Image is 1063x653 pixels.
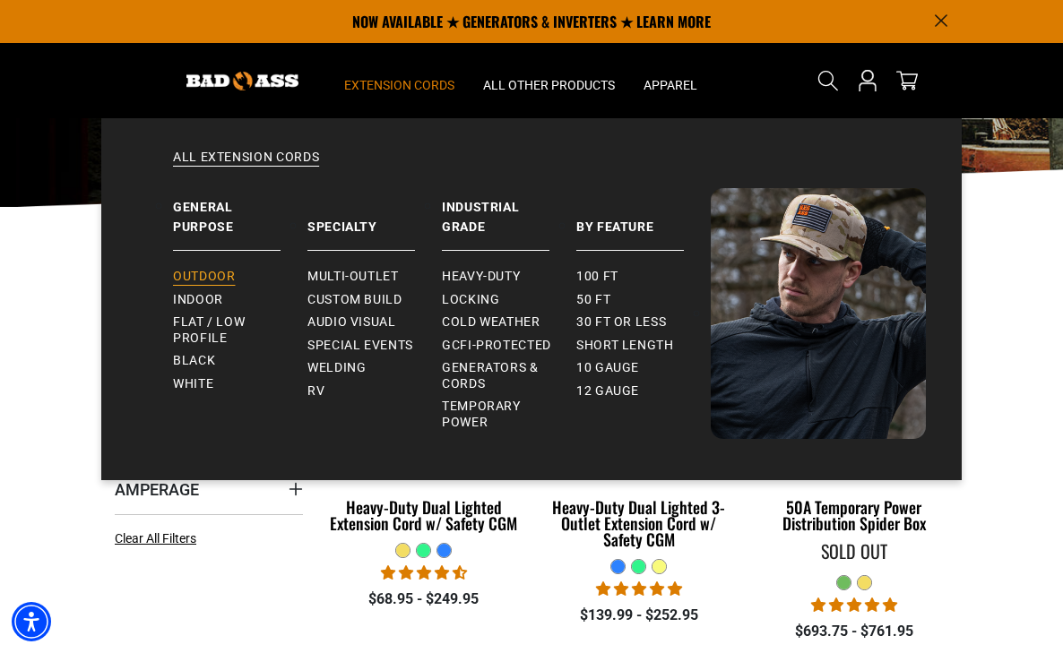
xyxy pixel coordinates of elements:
[893,70,921,91] a: cart
[760,499,948,531] div: 50A Temporary Power Distribution Spider Box
[173,349,307,373] a: Black
[442,338,551,354] span: GCFI-Protected
[576,380,711,403] a: 12 gauge
[115,479,199,500] span: Amperage
[330,589,518,610] div: $68.95 - $249.95
[173,292,223,308] span: Indoor
[442,357,576,395] a: Generators & Cords
[442,265,576,288] a: Heavy-Duty
[576,334,711,357] a: Short Length
[173,188,307,251] a: General Purpose
[330,43,469,118] summary: Extension Cords
[853,43,882,118] a: Open this option
[307,383,324,400] span: RV
[629,43,712,118] summary: Apparel
[760,542,948,560] div: Sold Out
[545,499,733,547] div: Heavy-Duty Dual Lighted 3-Outlet Extension Cord w/ Safety CGM
[596,580,682,597] span: 4.92 stars
[173,376,213,392] span: White
[576,269,618,285] span: 100 ft
[307,338,413,354] span: Special Events
[442,399,562,430] span: Temporary Power
[344,77,454,93] span: Extension Cords
[760,621,948,642] div: $693.75 - $761.95
[307,269,399,285] span: Multi-Outlet
[115,529,203,548] a: Clear All Filters
[576,314,666,331] span: 30 ft or less
[307,311,442,334] a: Audio Visual
[307,380,442,403] a: RV
[115,531,196,546] span: Clear All Filters
[137,149,926,188] a: All Extension Cords
[576,188,711,251] a: By Feature
[307,188,442,251] a: Specialty
[442,395,576,434] a: Temporary Power
[442,288,576,312] a: Locking
[173,265,307,288] a: Outdoor
[442,360,562,391] span: Generators & Cords
[576,357,711,380] a: 10 gauge
[811,597,897,614] span: 5.00 stars
[442,311,576,334] a: Cold Weather
[576,265,711,288] a: 100 ft
[115,464,303,514] summary: Amperage
[307,265,442,288] a: Multi-Outlet
[173,311,307,349] a: Flat / Low Profile
[576,311,711,334] a: 30 ft or less
[576,383,639,400] span: 12 gauge
[442,314,540,331] span: Cold Weather
[576,288,711,312] a: 50 ft
[307,288,442,312] a: Custom Build
[307,360,366,376] span: Welding
[173,353,215,369] span: Black
[545,605,733,626] div: $139.99 - $252.95
[442,292,499,308] span: Locking
[576,360,639,376] span: 10 gauge
[442,188,576,251] a: Industrial Grade
[576,292,610,308] span: 50 ft
[330,499,518,531] div: Heavy-Duty Dual Lighted Extension Cord w/ Safety CGM
[12,602,51,641] div: Accessibility Menu
[381,564,467,581] span: 4.64 stars
[469,43,629,118] summary: All Other Products
[814,66,843,95] summary: Search
[442,269,520,285] span: Heavy-Duty
[186,72,298,90] img: Bad Ass Extension Cords
[307,334,442,357] a: Special Events
[307,357,442,380] a: Welding
[173,269,235,285] span: Outdoor
[173,288,307,312] a: Indoor
[711,188,926,439] img: Bad Ass Extension Cords
[307,292,402,308] span: Custom Build
[307,314,396,331] span: Audio Visual
[173,314,293,346] span: Flat / Low Profile
[576,338,674,354] span: Short Length
[173,373,307,396] a: White
[644,77,697,93] span: Apparel
[442,334,576,357] a: GCFI-Protected
[483,77,615,93] span: All Other Products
